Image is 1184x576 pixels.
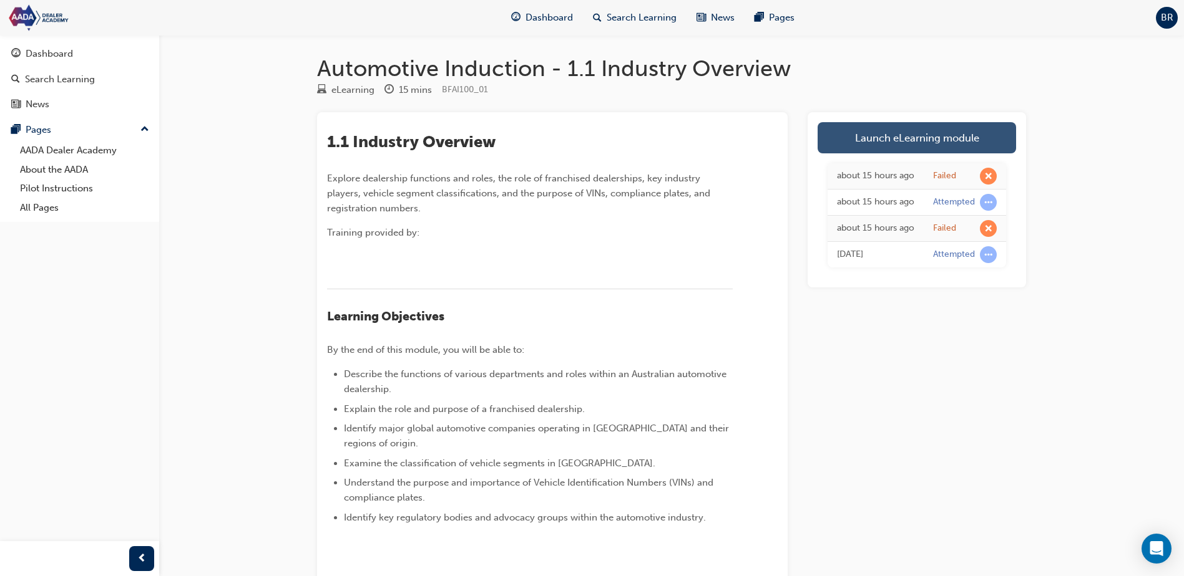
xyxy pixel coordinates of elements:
[933,196,975,208] div: Attempted
[980,220,997,237] span: learningRecordVerb_FAIL-icon
[137,551,147,567] span: prev-icon
[344,477,716,503] span: Understand the purpose and importance of Vehicle Identification Numbers (VINs) and compliance pla...
[837,247,914,262] div: Mon Aug 18 2025 15:46:45 GMT+0800 (Australian Western Standard Time)
[1156,7,1178,29] button: BR
[327,227,419,238] span: Training provided by:
[5,42,154,65] a: Dashboard
[317,82,374,98] div: Type
[6,4,150,32] img: Trak
[344,423,731,449] span: Identify major global automotive companies operating in [GEOGRAPHIC_DATA] and their regions of or...
[745,5,805,31] a: pages-iconPages
[526,11,573,25] span: Dashboard
[5,93,154,116] a: News
[980,246,997,263] span: learningRecordVerb_ATTEMPT-icon
[327,132,496,151] span: 1.1 Industry Overview
[933,170,956,182] div: Failed
[933,249,975,261] div: Attempted
[344,368,729,395] span: Describe the functions of various departments and roles within an Australian automotive dealership.
[593,10,602,26] span: search-icon
[511,10,521,26] span: guage-icon
[1161,11,1173,25] span: BR
[344,512,706,523] span: Identify key regulatory bodies and advocacy groups within the automotive industry.
[26,123,51,137] div: Pages
[11,74,20,85] span: search-icon
[933,223,956,234] div: Failed
[501,5,583,31] a: guage-iconDashboard
[15,141,154,160] a: AADA Dealer Academy
[344,458,655,469] span: Examine the classification of vehicle segments in [GEOGRAPHIC_DATA].
[5,40,154,118] button: DashboardSearch LearningNews
[25,72,95,87] div: Search Learning
[26,97,49,112] div: News
[11,49,21,60] span: guage-icon
[818,122,1016,153] a: Launch eLearning module
[980,194,997,211] span: learningRecordVerb_ATTEMPT-icon
[140,122,149,138] span: up-icon
[980,168,997,185] span: learningRecordVerb_FAIL-icon
[5,118,154,142] button: Pages
[15,198,154,218] a: All Pages
[11,99,21,110] span: news-icon
[5,68,154,91] a: Search Learning
[583,5,687,31] a: search-iconSearch Learning
[327,309,444,324] span: Learning Objectives
[697,10,706,26] span: news-icon
[11,125,21,136] span: pages-icon
[687,5,745,31] a: news-iconNews
[26,47,73,61] div: Dashboard
[1142,534,1172,564] div: Open Intercom Messenger
[711,11,735,25] span: News
[331,83,374,97] div: eLearning
[837,221,914,236] div: Thu Aug 21 2025 17:31:07 GMT+0800 (Australian Western Standard Time)
[442,84,488,95] span: Learning resource code
[344,403,585,415] span: Explain the role and purpose of a franchised dealership.
[317,85,326,96] span: learningResourceType_ELEARNING-icon
[317,55,1026,82] h1: Automotive Induction - 1.1 Industry Overview
[399,83,432,97] div: 15 mins
[769,11,795,25] span: Pages
[15,160,154,180] a: About the AADA
[607,11,677,25] span: Search Learning
[327,344,524,355] span: By the end of this module, you will be able to:
[837,195,914,209] div: Thu Aug 21 2025 17:31:09 GMT+0800 (Australian Western Standard Time)
[327,173,713,214] span: Explore dealership functions and roles, the role of franchised dealerships, key industry players,...
[15,179,154,198] a: Pilot Instructions
[837,169,914,183] div: Thu Aug 21 2025 17:32:55 GMT+0800 (Australian Western Standard Time)
[755,10,764,26] span: pages-icon
[384,82,432,98] div: Duration
[384,85,394,96] span: clock-icon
